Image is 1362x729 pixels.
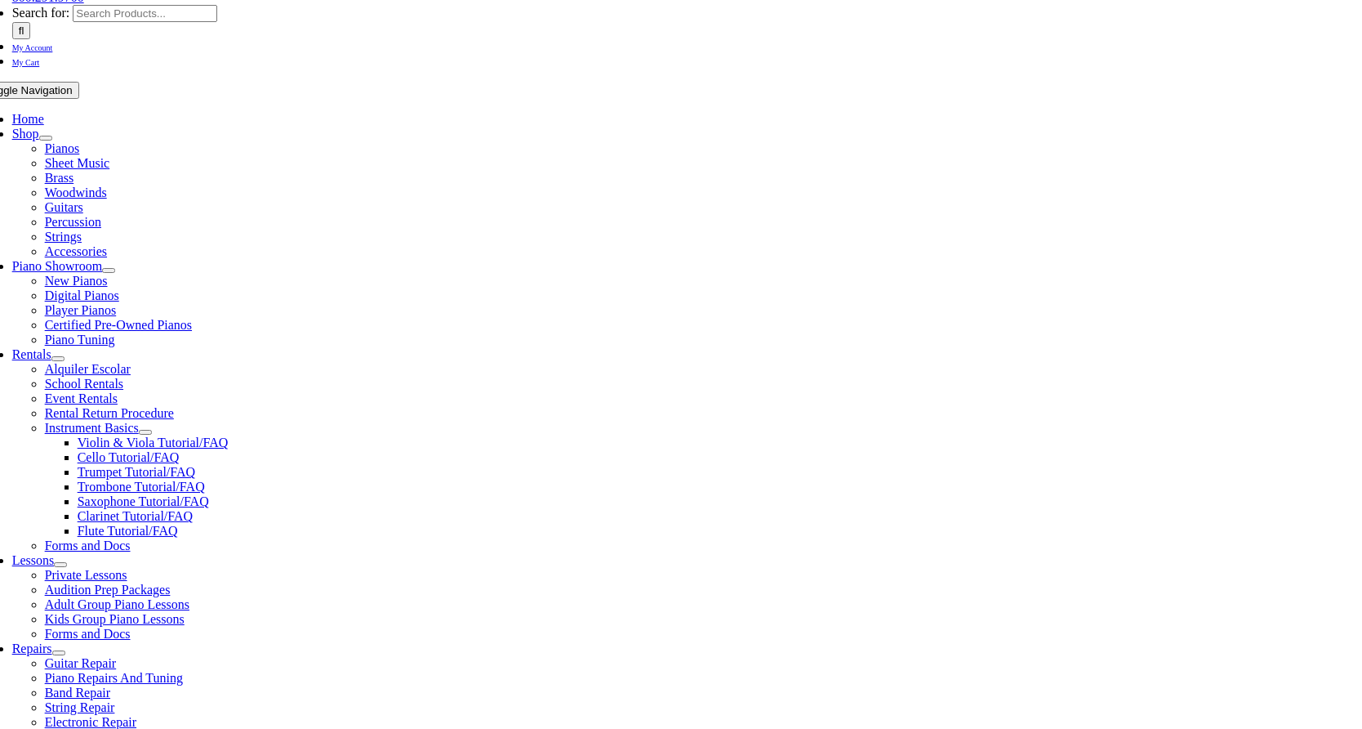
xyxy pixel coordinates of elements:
[51,356,65,361] button: Open submenu of Rentals
[12,22,31,39] input: Search
[78,465,195,479] a: Trumpet Tutorial/FAQ
[45,333,115,347] a: Piano Tuning
[45,627,131,641] a: Forms and Docs
[45,230,82,244] a: Strings
[12,259,103,273] a: Piano Showroom
[45,421,139,435] a: Instrument Basics
[78,480,205,494] a: Trombone Tutorial/FAQ
[45,671,183,685] a: Piano Repairs And Tuning
[45,597,189,611] a: Adult Group Piano Lessons
[45,539,131,552] a: Forms and Docs
[73,5,217,22] input: Search Products...
[45,303,117,317] a: Player Pianos
[45,274,108,288] a: New Pianos
[78,450,180,464] a: Cello Tutorial/FAQ
[102,268,115,273] button: Open submenu of Piano Showroom
[45,377,123,391] a: School Rentals
[12,347,51,361] a: Rentals
[45,156,110,170] a: Sheet Music
[12,127,39,141] a: Shop
[52,651,65,655] button: Open submenu of Repairs
[45,583,171,597] a: Audition Prep Packages
[139,430,152,435] button: Open submenu of Instrument Basics
[45,362,131,376] a: Alquiler Escolar
[45,200,83,214] a: Guitars
[45,612,185,626] a: Kids Group Piano Lessons
[12,58,40,67] span: My Cart
[78,509,194,523] a: Clarinet Tutorial/FAQ
[45,141,80,155] a: Pianos
[12,54,40,68] a: My Cart
[45,715,136,729] a: Electronic Repair
[45,244,107,258] a: Accessories
[45,656,117,670] a: Guitar Repair
[12,112,44,126] a: Home
[45,171,74,185] a: Brass
[12,39,53,53] a: My Account
[45,186,107,199] a: Woodwinds
[12,43,53,52] span: My Account
[45,215,101,229] a: Percussion
[78,494,209,508] a: Saxophone Tutorial/FAQ
[12,6,70,20] span: Search for:
[54,562,67,567] button: Open submenu of Lessons
[45,568,127,582] a: Private Lessons
[78,436,229,449] a: Violin & Viola Tutorial/FAQ
[12,553,55,567] a: Lessons
[45,288,119,302] a: Digital Pianos
[45,406,174,420] a: Rental Return Procedure
[39,136,52,141] button: Open submenu of Shop
[45,391,118,405] a: Event Rentals
[12,642,52,655] a: Repairs
[45,686,110,700] a: Band Repair
[45,700,115,714] a: String Repair
[78,524,178,538] a: Flute Tutorial/FAQ
[45,318,192,332] a: Certified Pre-Owned Pianos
